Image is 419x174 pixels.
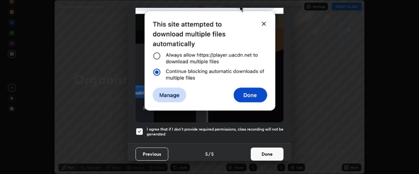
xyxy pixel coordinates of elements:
[205,150,208,157] h4: 5
[147,127,283,137] h5: I agree that if I don't provide required permissions, class recording will not be generated
[209,150,210,157] h4: /
[136,148,168,161] button: Previous
[211,150,214,157] h4: 5
[251,148,283,161] button: Done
